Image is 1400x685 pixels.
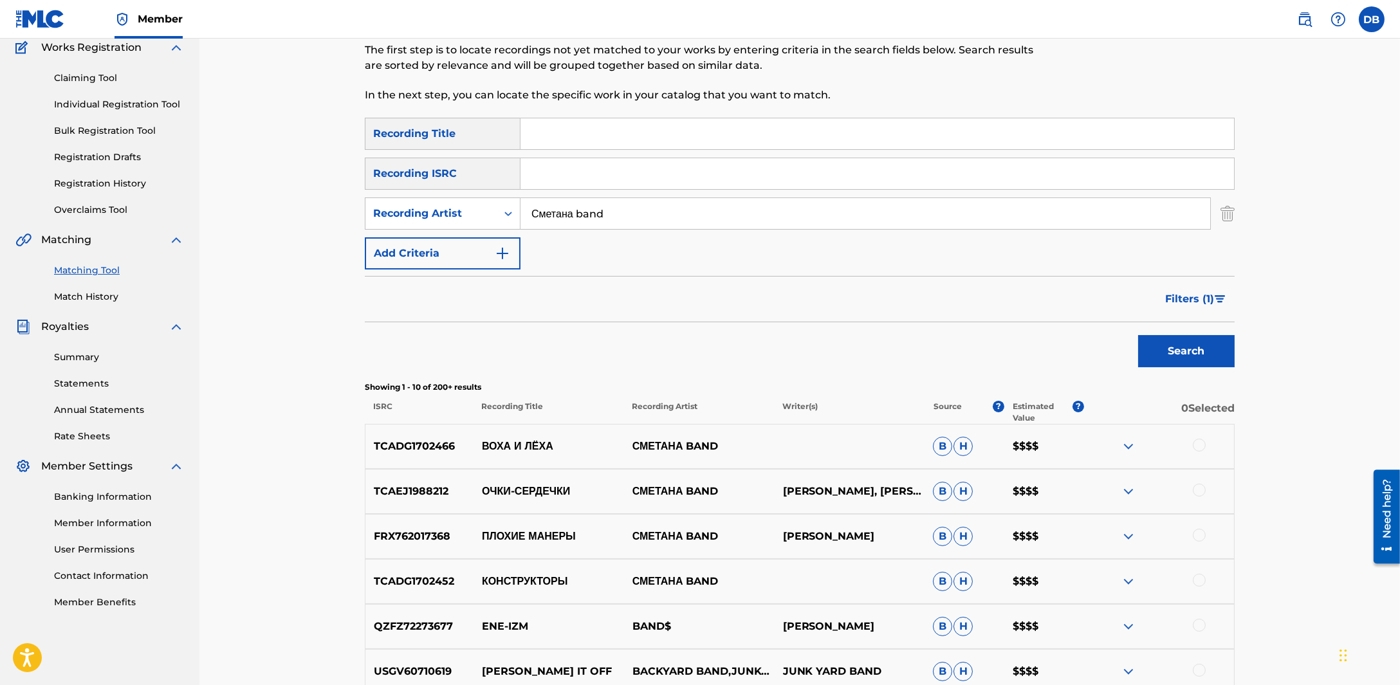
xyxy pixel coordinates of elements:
a: Individual Registration Tool [54,98,184,111]
span: B [933,617,952,636]
p: USGV60710619 [365,664,474,679]
div: Drag [1340,636,1347,675]
p: $$$$ [1004,619,1084,634]
button: Filters (1) [1157,283,1235,315]
a: Member Information [54,516,184,530]
iframe: Chat Widget [1336,623,1400,685]
p: QZFZ72273677 [365,619,474,634]
img: expand [1121,529,1136,544]
p: FRX762017368 [365,529,474,544]
img: expand [169,232,184,248]
span: H [953,572,973,591]
span: B [933,662,952,681]
p: Source [934,401,962,424]
p: [PERSON_NAME] [774,619,925,634]
div: Recording Artist [373,206,489,221]
p: Estimated Value [1013,401,1072,424]
img: expand [169,459,184,474]
a: Member Benefits [54,596,184,609]
p: BACKYARD BAND,JUNKYARD BAND [623,664,774,679]
p: $$$$ [1004,574,1084,589]
form: Search Form [365,118,1235,374]
span: ? [993,401,1004,412]
a: Rate Sheets [54,430,184,443]
p: 0 Selected [1084,401,1235,424]
p: ISRC [365,401,473,424]
span: B [933,482,952,501]
span: B [933,572,952,591]
p: $$$$ [1004,529,1084,544]
span: Works Registration [41,40,142,55]
img: Royalties [15,319,31,334]
p: TCADG1702466 [365,439,474,454]
a: Public Search [1292,6,1318,32]
p: In the next step, you can locate the specific work in your catalog that you want to match. [365,87,1035,103]
p: The first step is to locate recordings not yet matched to your works by entering criteria in the ... [365,42,1035,73]
a: Overclaims Tool [54,203,184,217]
iframe: Resource Center [1364,465,1400,569]
p: СМЕТАНА BAND [623,574,774,589]
img: search [1297,12,1312,27]
p: ENE-IZM [474,619,624,634]
span: Filters ( 1 ) [1165,291,1214,307]
a: Match History [54,290,184,304]
img: help [1331,12,1346,27]
p: $$$$ [1004,484,1084,499]
p: $$$$ [1004,439,1084,454]
button: Add Criteria [365,237,520,269]
button: Search [1138,335,1235,367]
p: Writer(s) [774,401,925,424]
a: Registration History [54,177,184,190]
a: Claiming Tool [54,71,184,85]
span: H [953,617,973,636]
p: [PERSON_NAME] [774,529,925,544]
img: 9d2ae6d4665cec9f34b9.svg [495,246,510,261]
a: Banking Information [54,490,184,504]
a: Annual Statements [54,403,184,417]
span: B [933,527,952,546]
p: ОЧКИ-СЕРДЕЧКИ [474,484,624,499]
p: СМЕТАНА BAND [623,439,774,454]
a: User Permissions [54,543,184,556]
img: Top Rightsholder [115,12,130,27]
img: expand [1121,574,1136,589]
a: Bulk Registration Tool [54,124,184,138]
p: [PERSON_NAME] IT OFF [474,664,624,679]
p: ВОХА И ЛЁХА [474,439,624,454]
span: Member [138,12,183,26]
p: BAND$ [623,619,774,634]
span: ? [1073,401,1084,412]
img: Works Registration [15,40,32,55]
span: H [953,527,973,546]
a: Contact Information [54,569,184,583]
p: Recording Artist [623,401,774,424]
p: [PERSON_NAME], [PERSON_NAME] [774,484,925,499]
span: Matching [41,232,91,248]
img: expand [1121,484,1136,499]
p: ПЛОХИЕ МАНЕРЫ [474,529,624,544]
img: MLC Logo [15,10,65,28]
span: Member Settings [41,459,133,474]
p: СМЕТАНА BAND [623,529,774,544]
a: Matching Tool [54,264,184,277]
p: Showing 1 - 10 of 200+ results [365,381,1235,393]
img: expand [1121,439,1136,454]
span: B [933,437,952,456]
span: Royalties [41,319,89,334]
img: expand [169,40,184,55]
p: TCADG1702452 [365,574,474,589]
img: Delete Criterion [1220,197,1235,230]
p: СМЕТАНА BAND [623,484,774,499]
a: Statements [54,377,184,390]
img: Member Settings [15,459,31,474]
div: User Menu [1359,6,1385,32]
img: Matching [15,232,32,248]
img: filter [1215,295,1226,303]
p: JUNK YARD BAND [774,664,925,679]
a: Summary [54,351,184,364]
span: H [953,437,973,456]
a: Registration Drafts [54,151,184,164]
